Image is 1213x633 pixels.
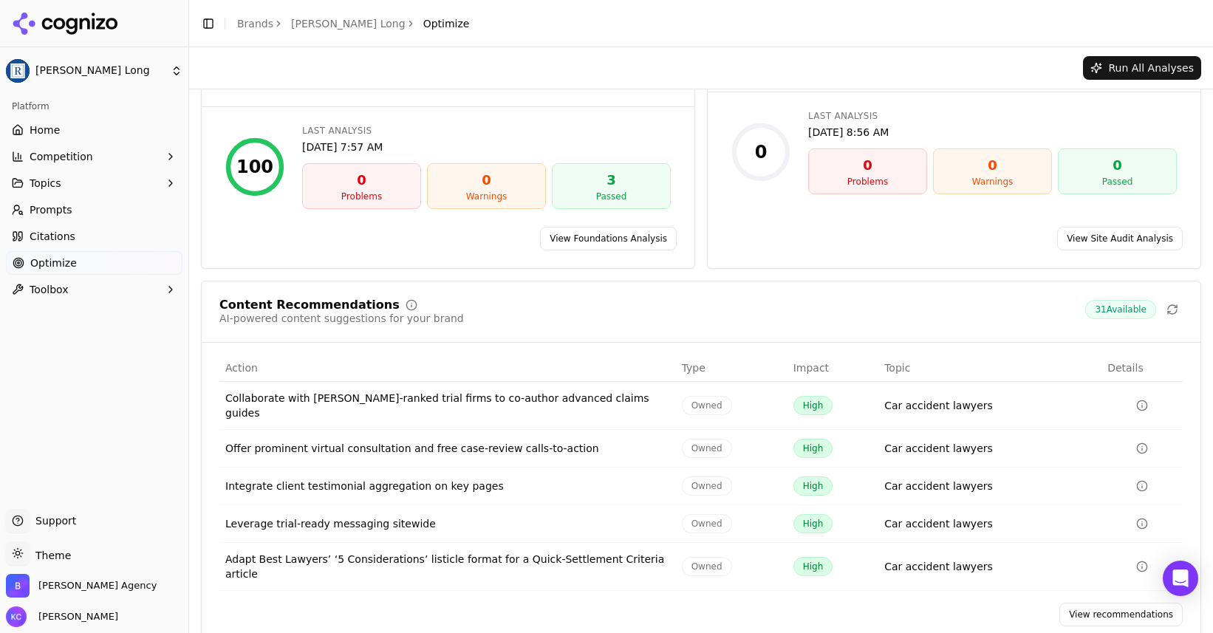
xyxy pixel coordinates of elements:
div: Offer prominent virtual consultation and free case-review calls-to-action [225,441,670,456]
a: View Site Audit Analysis [1057,227,1183,250]
span: Optimize [30,256,77,270]
span: High [793,396,833,415]
div: 0 [1065,155,1170,176]
div: Passed [1065,176,1170,188]
span: Optimize [423,16,470,31]
span: Bob Agency [38,579,157,592]
div: Details [1107,360,1177,375]
a: Car accident lawyers [884,479,993,493]
span: Citations [30,229,75,244]
div: Collaborate with [PERSON_NAME]-ranked trial firms to co-author advanced claims guides [225,391,670,420]
span: Prompts [30,202,72,217]
div: Open Intercom Messenger [1163,561,1198,596]
button: Competition [6,145,182,168]
span: Owned [682,557,732,576]
div: Action [225,360,670,375]
div: Problems [815,176,920,188]
span: High [793,557,833,576]
img: Bob Agency [6,574,30,598]
div: Last Analysis [302,125,671,137]
div: 0 [309,170,414,191]
nav: breadcrumb [237,16,469,31]
div: Integrate client testimonial aggregation on key pages [225,479,670,493]
span: High [793,476,833,496]
span: Toolbox [30,282,69,297]
span: Owned [682,439,732,458]
div: Problems [309,191,414,202]
div: [DATE] 8:56 AM [808,125,1177,140]
span: High [793,514,833,533]
span: Owned [682,514,732,533]
a: Car accident lawyers [884,559,993,574]
span: Competition [30,149,93,164]
a: Optimize [6,251,182,275]
div: [DATE] 7:57 AM [302,140,671,154]
a: [PERSON_NAME] Long [291,16,406,31]
span: [PERSON_NAME] [33,610,118,623]
div: Platform [6,95,182,118]
div: Last Analysis [808,110,1177,122]
div: Warnings [940,176,1045,188]
div: 100 [236,155,273,179]
a: Citations [6,225,182,248]
div: 0 [755,140,768,164]
span: Home [30,123,60,137]
button: Open organization switcher [6,574,157,598]
button: Topics [6,171,182,195]
span: Owned [682,476,732,496]
span: 31 Available [1085,300,1156,319]
div: Impact [793,360,873,375]
a: Brands [237,18,273,30]
div: Adapt Best Lawyers’ ‘5 Considerations’ listicle format for a Quick-Settlement Criteria article [225,552,670,581]
button: Open user button [6,606,118,627]
div: 0 [940,155,1045,176]
span: High [793,439,833,458]
button: Toolbox [6,278,182,301]
div: Passed [558,191,664,202]
span: Owned [682,396,732,415]
a: Home [6,118,182,142]
img: Regan Zambri Long [6,59,30,83]
div: Content Recommendations [219,299,400,311]
div: Data table [219,355,1183,591]
a: Car accident lawyers [884,516,993,531]
a: Car accident lawyers [884,441,993,456]
div: 0 [815,155,920,176]
div: 0 [434,170,539,191]
a: Car accident lawyers [884,398,993,413]
a: View Foundations Analysis [540,227,677,250]
img: Kristine Cunningham [6,606,27,627]
div: Warnings [434,191,539,202]
div: Leverage trial-ready messaging sitewide [225,516,670,531]
span: Topics [30,176,61,191]
button: Run All Analyses [1083,56,1201,80]
a: View recommendations [1059,603,1183,626]
span: Support [30,513,76,528]
div: Type [682,360,782,375]
span: [PERSON_NAME] Long [35,64,165,78]
a: Prompts [6,198,182,222]
div: AI-powered content suggestions for your brand [219,311,464,326]
div: 3 [558,170,664,191]
div: Topic [884,360,1096,375]
span: Theme [30,550,71,561]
